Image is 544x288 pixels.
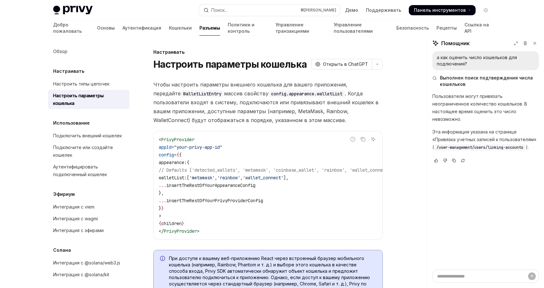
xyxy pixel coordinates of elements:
[53,145,113,158] font: Подключите или создайте кошелек
[159,160,187,165] span: appearance:
[159,205,161,211] span: }
[174,152,177,158] span: =
[323,61,368,67] font: Открыть в ChatGPT
[181,90,224,97] code: WalletListEntry
[197,228,199,234] span: >
[48,142,129,161] a: Подключите или создайте кошелек
[159,198,166,203] span: ...
[283,175,289,181] span: ],
[159,221,161,226] span: {
[48,201,129,213] a: Интеграция с viem
[53,20,89,36] a: Добро пожаловать
[432,93,527,122] font: Пользователи могут привязать неограниченное количество кошельков. В настоящее время оценить это ч...
[153,81,347,97] font: Чтобы настроить параметры внешнего кошелька для вашего приложения, передайте
[432,270,539,283] textarea: Задайте вопрос...
[48,78,129,90] a: Настроить типы цепочек
[53,93,104,106] font: Настроить параметры кошелька
[53,204,94,209] font: Интеграция с viem
[369,135,377,143] button: Спросите ИИ
[366,7,401,13] a: Поддерживать
[159,167,393,173] span: // Defaults ['detected_wallets', 'metamask', 'coinbase_wallet', 'rainbow', 'wallet_connect']
[432,129,536,150] font: Эта информация указана на странице «Привязка учетных записей к пользователям» (
[440,75,533,87] font: Выполнен поиск подтверждения числа кошельков
[53,120,90,126] font: Использование
[224,90,269,97] font: массив свойству
[53,68,84,74] font: Настраивать
[53,216,98,221] font: Интеграция с wagmi
[432,157,440,164] button: Оцените, что ответ был хорошим.
[122,25,161,31] font: Аутентификация
[53,260,120,265] font: Интеграция с @solana/web3.js
[528,272,536,280] button: Отправить сообщение
[211,7,227,13] font: Поиск...
[437,55,517,66] font: а как оценить число кошельков для подлючения?
[161,137,194,142] span: PrivyProvider
[159,228,164,234] span: </
[459,157,467,164] button: Перезагрузить последний чат
[166,182,255,188] span: insertTheRestOfYourAppearanceConfig
[159,144,171,150] span: appId
[199,25,220,31] font: Разъемы
[53,81,109,86] font: Настроить типы цепочек
[166,198,263,203] span: insertTheRestOfYourPrivyProviderConfig
[48,161,129,180] a: Аутентифицировать подключенный кошелек
[97,25,115,31] font: Основы
[53,272,109,277] font: Интеграция с @solana/kit
[48,269,129,280] a: Интеграция с @solana/kit
[53,6,93,15] img: светлый логотип
[409,5,476,15] a: Панель инструментов
[169,20,192,36] a: Кошельки
[48,225,129,236] a: Интеграция с эфирами
[304,8,336,12] font: [PERSON_NAME]
[53,191,75,197] font: Эфириум
[199,20,220,36] a: Разъемы
[153,58,307,70] font: Настроить параметры кошелька
[217,175,240,181] span: 'rainbow'
[161,205,164,211] span: }
[215,175,217,181] span: ,
[345,7,358,13] a: Демо
[169,25,192,31] font: Кошельки
[441,40,470,46] font: Помощник
[359,135,367,143] button: Скопировать содержимое из блока кода
[53,247,71,253] font: Солана
[436,25,457,31] font: Рецепты
[187,175,189,181] span: [
[436,20,457,36] a: Рецепты
[240,175,243,181] span: ,
[526,144,529,150] font: ).
[182,221,184,226] span: }
[311,59,372,70] button: Открыть в ChatGPT
[53,164,107,177] font: Аутентифицировать подключенный кошелек
[48,257,129,269] a: Интеграция с @solana/web3.js
[228,22,255,34] font: Политики и контроль
[159,182,166,188] span: ...
[243,175,283,181] span: 'wallet_connect'
[159,152,174,158] span: config
[481,5,491,15] button: Включить темный режим
[160,256,166,262] svg: Информация
[436,145,523,150] span: /user-management/users/linking-accounts
[53,22,82,34] font: Добро пожаловать
[450,157,458,164] button: Копировать ответ чата
[48,130,129,141] a: Подключить внешний кошелек
[187,160,189,165] span: {
[53,133,122,138] font: Подключить внешний кошелек
[122,20,161,36] a: Аутентификация
[159,190,164,196] span: },
[349,135,357,143] button: Сообщить о неверном коде
[97,20,115,36] a: Основы
[48,213,129,224] a: Интеграция с wagmi
[159,213,161,219] span: >
[159,137,161,142] span: <
[432,75,539,87] button: Выполнен поиск подтверждения числа кошельков
[164,228,197,234] span: PrivyProvider
[189,175,215,181] span: 'metamask'
[161,221,182,226] span: children
[48,46,129,57] a: Обзор
[441,157,449,164] button: Оцените, что ответ был нехорошим.
[300,8,304,12] font: ⌘
[199,4,340,16] button: Открытый поиск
